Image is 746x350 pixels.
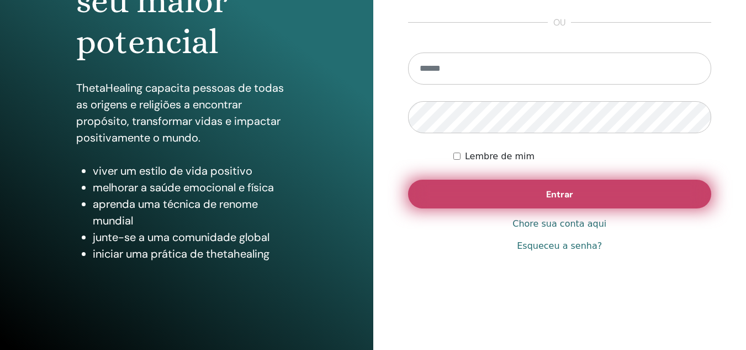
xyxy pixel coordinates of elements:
[512,218,606,229] font: Chore sua conta aqui
[408,180,712,208] button: Entrar
[76,81,284,145] font: ThetaHealing capacita pessoas de todas as origens e religiões a encontrar propósito, transformar ...
[517,239,602,253] a: Esqueceu a senha?
[546,189,573,200] font: Entrar
[93,197,258,228] font: aprenda uma técnica de renome mundial
[517,241,602,251] font: Esqueceu a senha?
[553,17,565,28] font: ou
[512,217,606,231] a: Chore sua conta aqui
[453,150,711,163] div: Mantenha-me autenticado indefinidamente ou até que eu faça logout manualmente
[465,151,535,161] font: Lembre de mim
[93,180,274,195] font: melhorar a saúde emocional e física
[93,247,269,261] font: iniciar uma prática de thetahealing
[93,230,269,244] font: junte-se a uma comunidade global
[93,164,252,178] font: viver um estilo de vida positivo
